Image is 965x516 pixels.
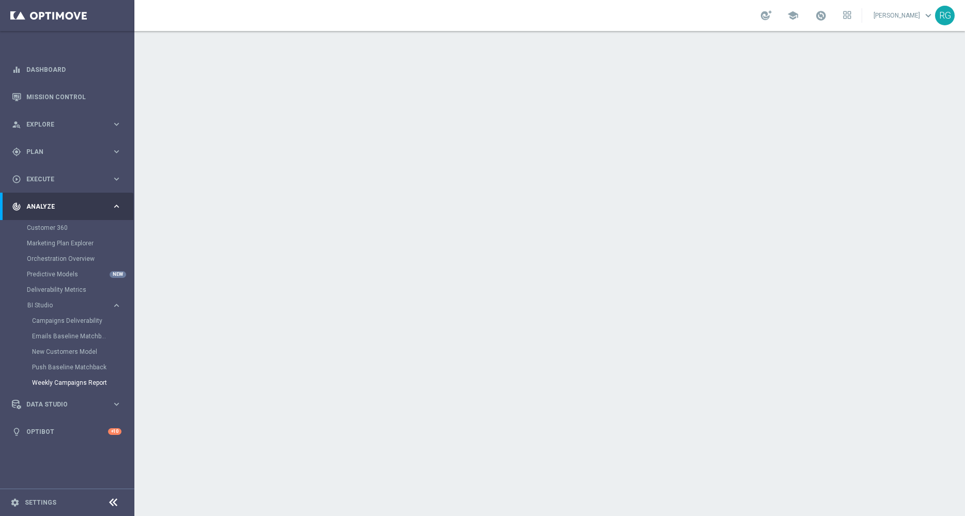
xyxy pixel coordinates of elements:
div: Campaigns Deliverability [32,313,133,329]
div: +10 [108,428,121,435]
div: Deliverability Metrics [27,282,133,298]
div: Marketing Plan Explorer [27,236,133,251]
div: Orchestration Overview [27,251,133,267]
i: gps_fixed [12,147,21,157]
a: Optibot [26,418,108,445]
div: Execute [12,175,112,184]
a: Weekly Campaigns Report [32,379,108,387]
button: Mission Control [11,93,122,101]
div: Explore [12,120,112,129]
i: keyboard_arrow_right [112,201,121,211]
i: keyboard_arrow_right [112,174,121,184]
div: BI Studio [27,298,133,390]
div: Predictive Models [27,267,133,282]
a: Dashboard [26,56,121,83]
div: Plan [12,147,112,157]
a: Emails Baseline Matchback [32,332,108,340]
i: settings [10,498,20,507]
a: Predictive Models [27,270,108,278]
a: Campaigns Deliverability [32,317,108,325]
a: Mission Control [26,83,121,111]
div: BI Studio [27,302,112,308]
span: Plan [26,149,112,155]
span: Execute [26,176,112,182]
div: Push Baseline Matchback [32,359,133,375]
a: Orchestration Overview [27,255,108,263]
span: Explore [26,121,112,128]
button: person_search Explore keyboard_arrow_right [11,120,122,129]
span: Analyze [26,204,112,210]
i: keyboard_arrow_right [112,147,121,157]
button: track_changes Analyze keyboard_arrow_right [11,202,122,211]
a: Marketing Plan Explorer [27,239,108,247]
span: Data Studio [26,401,112,408]
span: BI Studio [27,302,101,308]
a: [PERSON_NAME]keyboard_arrow_down [872,8,935,23]
i: person_search [12,120,21,129]
div: Emails Baseline Matchback [32,329,133,344]
a: Push Baseline Matchback [32,363,108,371]
i: equalizer [12,65,21,74]
button: lightbulb Optibot +10 [11,428,122,436]
button: BI Studio keyboard_arrow_right [27,301,122,309]
button: gps_fixed Plan keyboard_arrow_right [11,148,122,156]
button: Data Studio keyboard_arrow_right [11,400,122,409]
div: Mission Control [12,83,121,111]
span: keyboard_arrow_down [923,10,934,21]
i: keyboard_arrow_right [112,399,121,409]
i: keyboard_arrow_right [112,119,121,129]
i: keyboard_arrow_right [112,301,121,310]
i: lightbulb [12,427,21,436]
div: Weekly Campaigns Report [32,375,133,390]
i: track_changes [12,202,21,211]
div: RG [935,6,955,25]
span: school [787,10,799,21]
div: Analyze [12,202,112,211]
a: Deliverability Metrics [27,286,108,294]
button: play_circle_outline Execute keyboard_arrow_right [11,175,122,183]
div: Dashboard [12,56,121,83]
div: Data Studio [12,400,112,409]
i: play_circle_outline [12,175,21,184]
button: equalizer Dashboard [11,66,122,74]
div: Optibot [12,418,121,445]
a: Customer 360 [27,224,108,232]
div: New Customers Model [32,344,133,359]
a: Settings [25,499,56,506]
a: New Customers Model [32,348,108,356]
div: NEW [110,271,126,278]
div: Customer 360 [27,220,133,236]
